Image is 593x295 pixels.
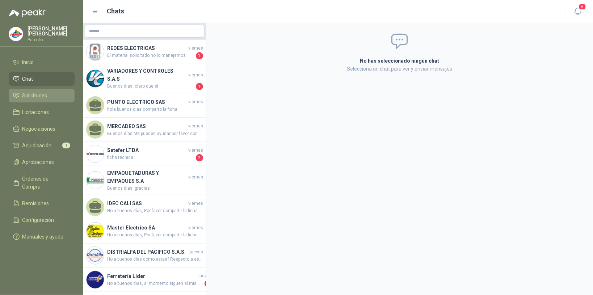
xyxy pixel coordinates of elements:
h4: REDES ELECTRICAS [107,44,187,52]
p: [PERSON_NAME] [PERSON_NAME] [28,26,75,36]
h4: MERCADEO SAS [107,122,187,130]
img: Company Logo [87,70,104,87]
h2: No has seleccionado ningún chat [273,57,526,65]
h1: Chats [107,6,125,16]
h4: DISTRIALFA DEL PACIFICO S.A.S. [107,248,188,256]
span: 1 [62,143,70,148]
span: 6 [579,3,586,10]
span: hola buenos dias comparto la ficha [107,106,203,113]
p: Selecciona un chat para ver y enviar mensajes [273,65,526,73]
a: Company LogoREDES ELECTRICASviernesEl material solicitado no lo manejamos.1 [83,40,206,64]
a: Company LogoVARIADORES Y CONTROLES S.A.SviernesBuenos dias, claro que si1 [83,64,206,93]
a: Company LogoSetefer LTDAviernesficha técnica2 [83,142,206,166]
span: ficha técnica [107,154,194,161]
img: Company Logo [87,247,104,264]
h4: Setefer LTDA [107,146,187,154]
span: 1 [196,83,203,90]
span: Órdenes de Compra [22,175,68,191]
h4: EMPAQUETADURAS Y EMPAQUES S.A [107,169,187,185]
span: viernes [188,45,203,52]
a: Company LogoFerretería LíderjuevesHola buenos dias, al momento siguen al mismo precio2 [83,268,206,292]
h4: PUNTO ELECTRICO SAS [107,98,187,106]
span: Licitaciones [22,108,49,116]
h4: Ferretería Líder [107,272,197,280]
h4: IDEC CALI SAS [107,199,187,207]
span: viernes [188,200,203,207]
a: Company LogoDISTRIALFA DEL PACIFICO S.A.S.juevesHola buenos días como estas? Respecto a esta soli... [83,244,206,268]
span: El material solicitado no lo manejamos. [107,52,194,59]
a: MERCADEO SASviernesBuenos días Me puedes ayudar por favor con este envío [83,118,206,142]
a: Company LogoEMPAQUETADURAS Y EMPAQUES S.AviernesBuenos días, gracias [83,166,206,195]
img: Company Logo [87,43,104,60]
span: Remisiones [22,199,49,207]
a: Inicio [9,55,75,69]
button: 6 [571,5,584,18]
span: jueves [198,273,212,279]
span: viernes [188,147,203,154]
a: PUNTO ELECTRICO SASvierneshola buenos dias comparto la ficha [83,93,206,118]
span: Hola buenos días como estas? Respecto a esta solicitud, te confirmo que lo que estamos solicitand... [107,256,203,263]
a: Aprobaciones [9,155,75,169]
img: Logo peakr [9,9,46,17]
a: Órdenes de Compra [9,172,75,194]
span: Manuales y ayuda [22,233,64,241]
span: viernes [188,123,203,130]
h4: Master Electrico SA [107,224,187,232]
a: Manuales y ayuda [9,230,75,244]
span: Buenos dias, claro que si [107,83,194,90]
a: Chat [9,72,75,86]
img: Company Logo [9,27,23,41]
span: Buenos días Me puedes ayudar por favor con este envío [107,130,203,137]
span: 2 [205,280,212,287]
span: Hola buenos dias, al momento siguen al mismo precio [107,280,203,287]
span: Buenos días, gracias [107,185,203,192]
a: Negociaciones [9,122,75,136]
span: viernes [188,224,203,231]
a: Company LogoMaster Electrico SAviernesHola buenos días, Por favor compartir la ficha técnica [83,219,206,244]
a: Configuración [9,213,75,227]
p: Patojito [28,38,75,42]
span: Configuración [22,216,54,224]
span: viernes [188,72,203,79]
span: viernes [188,174,203,181]
span: Adjudicación [22,142,52,149]
span: Chat [22,75,33,83]
span: viernes [188,98,203,105]
span: Negociaciones [22,125,56,133]
span: jueves [190,249,203,256]
span: Inicio [22,58,34,66]
img: Company Logo [87,145,104,163]
span: Aprobaciones [22,158,54,166]
span: Solicitudes [22,92,47,100]
span: 1 [196,52,203,59]
a: Adjudicación1 [9,139,75,152]
img: Company Logo [87,172,104,189]
img: Company Logo [87,223,104,240]
a: Solicitudes [9,89,75,102]
a: Remisiones [9,197,75,210]
span: Hola buenos días, Por favor compartir la ficha técnica [107,232,203,239]
span: 2 [196,154,203,161]
span: Hola buenos días, Por favor compartir la ficha técnica [107,207,203,214]
h4: VARIADORES Y CONTROLES S.A.S [107,67,187,83]
a: IDEC CALI SASviernesHola buenos días, Por favor compartir la ficha técnica [83,195,206,219]
a: Licitaciones [9,105,75,119]
img: Company Logo [87,271,104,288]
